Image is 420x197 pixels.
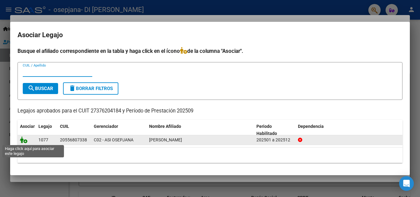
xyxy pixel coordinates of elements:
[28,86,53,91] span: Buscar
[18,107,402,115] p: Legajos aprobados para el CUIT 27376204184 y Período de Prestación 202509
[256,136,293,144] div: 202501 a 202512
[298,124,324,129] span: Dependencia
[60,136,87,144] div: 20556807338
[18,148,402,163] div: 1 registros
[20,124,35,129] span: Asociar
[38,124,52,129] span: Legajo
[69,86,113,91] span: Borrar Filtros
[94,124,118,129] span: Gerenciador
[254,120,295,140] datatable-header-cell: Periodo Habilitado
[256,124,277,136] span: Periodo Habilitado
[18,120,36,140] datatable-header-cell: Asociar
[69,85,76,92] mat-icon: delete
[94,137,133,142] span: C02 - ASI OSEPJANA
[399,176,414,191] div: Open Intercom Messenger
[23,83,58,94] button: Buscar
[91,120,147,140] datatable-header-cell: Gerenciador
[36,120,57,140] datatable-header-cell: Legajo
[57,120,91,140] datatable-header-cell: CUIL
[149,137,182,142] span: LAVENA AXEL DANIEL
[18,47,402,55] h4: Busque el afiliado correspondiente en la tabla y haga click en el ícono de la columna "Asociar".
[295,120,403,140] datatable-header-cell: Dependencia
[28,85,35,92] mat-icon: search
[147,120,254,140] datatable-header-cell: Nombre Afiliado
[60,124,69,129] span: CUIL
[38,137,48,142] span: 1077
[63,82,118,95] button: Borrar Filtros
[149,124,181,129] span: Nombre Afiliado
[18,29,402,41] h2: Asociar Legajo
